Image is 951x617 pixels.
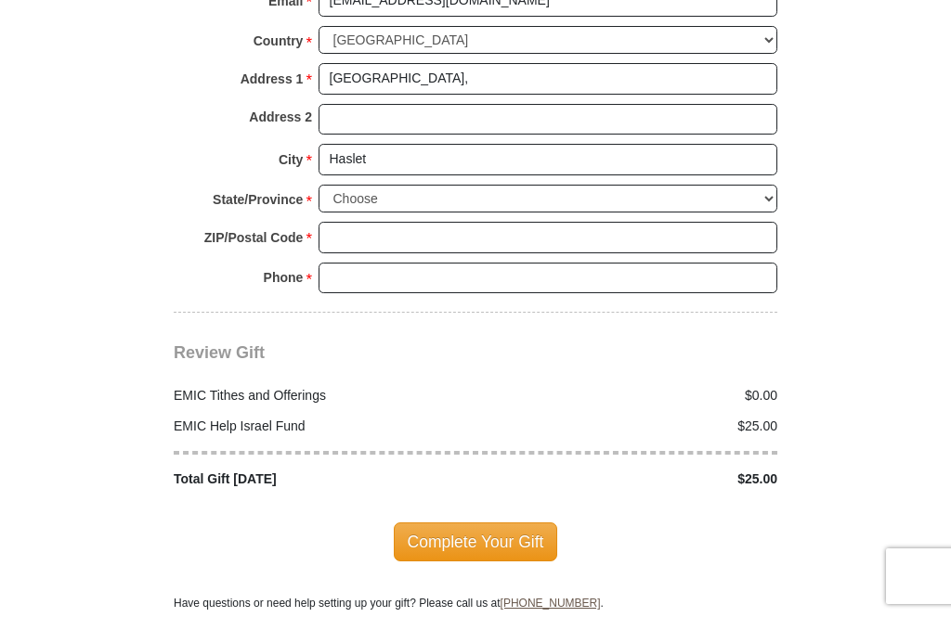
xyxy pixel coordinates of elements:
[174,595,777,611] p: Have questions or need help setting up your gift? Please call us at .
[394,522,558,561] span: Complete Your Gift
[164,469,476,489] div: Total Gift [DATE]
[213,186,303,212] strong: State/Province
[164,417,476,436] div: EMIC Help Israel Fund
[264,264,304,290] strong: Phone
[174,343,265,362] span: Review Gift
[501,597,601,610] a: [PHONE_NUMBER]
[475,417,788,436] div: $25.00
[249,104,312,130] strong: Address 2
[475,386,788,405] div: $0.00
[254,28,304,54] strong: Country
[164,386,476,405] div: EMIC Tithes and Offerings
[204,225,304,251] strong: ZIP/Postal Code
[279,147,303,173] strong: City
[241,66,304,92] strong: Address 1
[475,469,788,489] div: $25.00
